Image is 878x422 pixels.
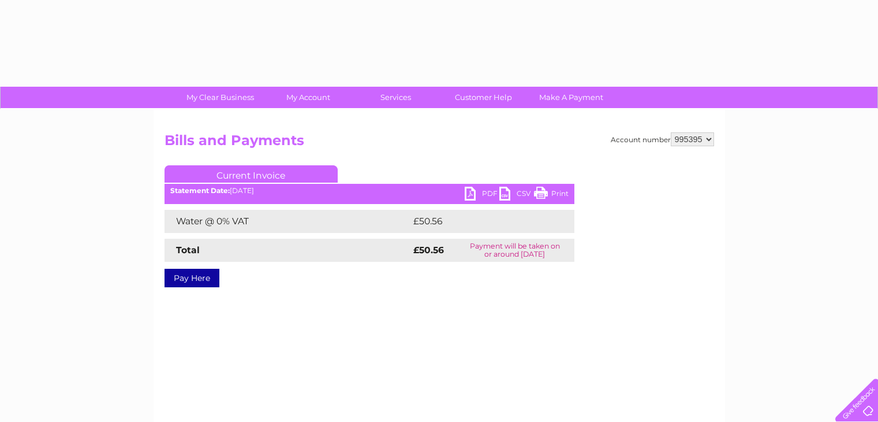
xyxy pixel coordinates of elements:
a: Services [348,87,443,108]
a: CSV [499,187,534,203]
a: Current Invoice [165,165,338,183]
strong: Total [176,245,200,256]
div: [DATE] [165,187,574,195]
h2: Bills and Payments [165,132,714,154]
strong: £50.56 [413,245,444,256]
a: Pay Here [165,269,219,287]
div: Account number [611,132,714,146]
a: PDF [465,187,499,203]
a: Customer Help [436,87,531,108]
a: Print [534,187,569,203]
a: My Account [260,87,356,108]
b: Statement Date: [170,186,230,195]
a: Make A Payment [524,87,619,108]
td: Water @ 0% VAT [165,210,410,233]
a: My Clear Business [173,87,268,108]
td: £50.56 [410,210,551,233]
td: Payment will be taken on or around [DATE] [455,239,574,262]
